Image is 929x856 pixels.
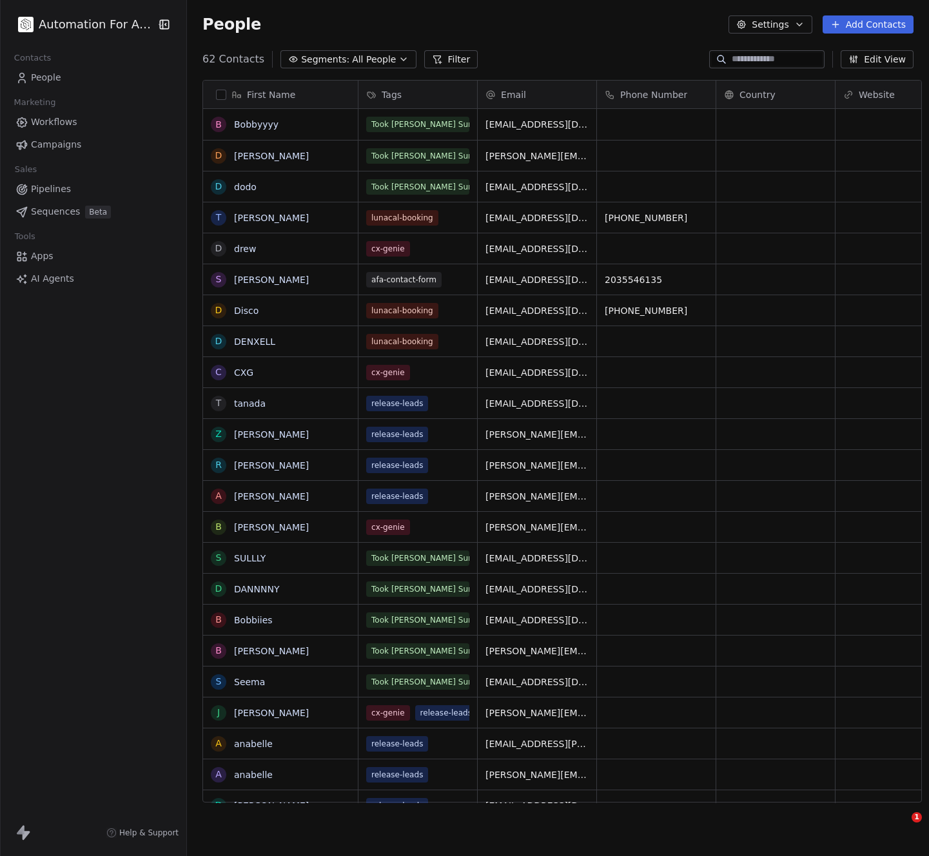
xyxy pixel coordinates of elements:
[501,88,526,101] span: Email
[215,365,222,379] div: C
[366,550,469,566] span: Took [PERSON_NAME] Survey
[366,334,438,349] span: lunacal-booking
[859,88,895,101] span: Website
[216,273,222,286] div: S
[366,612,469,628] span: Took [PERSON_NAME] Survey
[234,801,309,811] a: [PERSON_NAME]
[234,584,280,594] a: DANNNNY
[366,396,428,411] span: release-leads
[202,52,264,67] span: 62 Contacts
[352,53,396,66] span: All People
[8,48,57,68] span: Contacts
[10,67,176,88] a: People
[485,614,589,627] span: [EMAIL_ADDRESS][DOMAIN_NAME]
[485,397,589,410] span: [EMAIL_ADDRESS][DOMAIN_NAME]
[485,428,589,441] span: [PERSON_NAME][EMAIL_ADDRESS][PERSON_NAME][DOMAIN_NAME]
[366,736,428,752] span: release-leads
[215,242,222,255] div: d
[31,138,81,151] span: Campaigns
[234,151,309,161] a: [PERSON_NAME]
[478,81,596,108] div: Email
[885,812,916,843] iframe: Intercom live chat
[485,706,589,719] span: [PERSON_NAME][EMAIL_ADDRESS][PERSON_NAME][DOMAIN_NAME]
[215,520,222,534] div: b
[215,613,222,627] div: B
[366,458,428,473] span: release-leads
[358,81,477,108] div: Tags
[366,674,469,690] span: Took [PERSON_NAME] Survey
[215,118,222,131] div: B
[485,273,589,286] span: [EMAIL_ADDRESS][DOMAIN_NAME]
[85,206,111,219] span: Beta
[485,118,589,131] span: [EMAIL_ADDRESS][DOMAIN_NAME]
[215,149,222,162] div: d
[485,211,589,224] span: [EMAIL_ADDRESS][DOMAIN_NAME]
[31,115,77,129] span: Workflows
[10,179,176,200] a: Pipelines
[485,304,589,317] span: [EMAIL_ADDRESS][DOMAIN_NAME]
[485,583,589,596] span: [EMAIL_ADDRESS][DOMAIN_NAME]
[215,427,222,441] div: z
[9,227,41,246] span: Tools
[234,244,256,254] a: drew
[215,799,222,812] div: d
[366,365,410,380] span: cx-genie
[823,15,914,34] button: Add Contacts
[485,180,589,193] span: [EMAIL_ADDRESS][DOMAIN_NAME]
[39,16,153,33] span: Automation For Agencies
[485,242,589,255] span: [EMAIL_ADDRESS][DOMAIN_NAME]
[485,366,589,379] span: [EMAIL_ADDRESS][DOMAIN_NAME]
[366,117,469,132] span: Took [PERSON_NAME] Survey
[203,109,358,803] div: grid
[106,828,179,838] a: Help & Support
[234,367,253,378] a: CXG
[234,460,309,471] a: [PERSON_NAME]
[215,458,222,472] div: R
[216,551,222,565] div: S
[485,521,589,534] span: [PERSON_NAME][EMAIL_ADDRESS][PERSON_NAME][DOMAIN_NAME]
[366,767,428,783] span: release-leads
[202,15,261,34] span: People
[216,396,222,410] div: t
[10,246,176,267] a: Apps
[716,81,835,108] div: Country
[31,71,61,84] span: People
[217,706,220,719] div: J
[620,88,687,101] span: Phone Number
[366,148,469,164] span: Took [PERSON_NAME] Survey
[301,53,349,66] span: Segments:
[485,552,589,565] span: [EMAIL_ADDRESS][DOMAIN_NAME]
[366,520,410,535] span: cx-genie
[215,768,222,781] div: a
[366,643,469,659] span: Took [PERSON_NAME] Survey
[10,268,176,289] a: AI Agents
[234,708,309,718] a: [PERSON_NAME]
[485,490,589,503] span: [PERSON_NAME][EMAIL_ADDRESS][DOMAIN_NAME]
[234,615,273,625] a: Bobbiies
[366,427,428,442] span: release-leads
[18,17,34,32] img: black.png
[234,677,265,687] a: Seema
[234,306,259,316] a: Disco
[234,182,257,192] a: dodo
[234,522,309,532] a: [PERSON_NAME]
[215,644,222,657] div: B
[216,675,222,688] div: S
[215,304,222,317] div: D
[366,210,438,226] span: lunacal-booking
[729,15,812,34] button: Settings
[9,160,43,179] span: Sales
[234,553,266,563] a: SULLLY
[485,645,589,657] span: [PERSON_NAME][EMAIL_ADDRESS][DOMAIN_NAME]
[215,737,222,750] div: a
[215,180,222,193] div: d
[415,705,477,721] span: release-leads
[366,798,428,813] span: release-leads
[31,205,80,219] span: Sequences
[234,119,279,130] a: Bobbyyyy
[31,272,74,286] span: AI Agents
[10,134,176,155] a: Campaigns
[234,336,275,347] a: DENXELL
[485,768,589,781] span: [PERSON_NAME][EMAIL_ADDRESS][DOMAIN_NAME]
[215,582,222,596] div: D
